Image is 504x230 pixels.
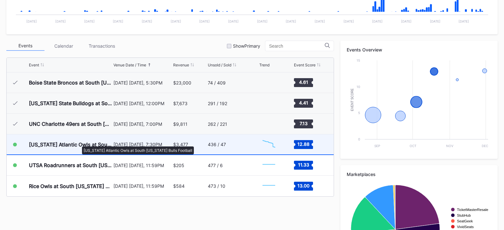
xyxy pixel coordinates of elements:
[298,162,309,167] text: 11.33
[481,144,488,148] text: Dec
[113,163,172,168] div: [DATE] [DATE], 11:59PM
[409,144,416,148] text: Oct
[357,85,360,89] text: 10
[269,44,325,49] input: Search
[6,41,44,51] div: Events
[300,121,308,126] text: 7.13
[299,79,308,85] text: 4.61
[29,183,112,189] div: Rice Owls at South [US_STATE] Bulls Football
[113,19,123,23] text: [DATE]
[259,63,269,67] div: Trend
[457,225,474,229] text: VividSeats
[357,58,360,62] text: 15
[351,88,354,111] text: Event Score
[459,19,469,23] text: [DATE]
[142,19,152,23] text: [DATE]
[44,41,83,51] div: Calendar
[259,95,278,111] svg: Chart title
[113,183,172,189] div: [DATE] [DATE], 11:59PM
[259,116,278,132] svg: Chart title
[208,121,227,127] div: 262 / 221
[29,121,112,127] div: UNC Charlotte 49ers at South [US_STATE] Bulls Football
[113,80,172,85] div: [DATE] [DATE], 5:30PM
[374,144,380,148] text: Sep
[299,100,308,105] text: 4.41
[315,19,325,23] text: [DATE]
[208,80,226,85] div: 74 / 409
[29,79,112,86] div: Boise State Broncos at South [US_STATE] Bulls Football
[347,172,491,177] div: Marketplaces
[457,219,473,223] text: SeatGeek
[173,183,185,189] div: $584
[113,121,172,127] div: [DATE] [DATE], 7:00PM
[113,142,172,147] div: [DATE] [DATE], 7:30PM
[55,19,66,23] text: [DATE]
[173,163,184,168] div: $205
[233,43,260,49] div: Show Primary
[208,63,231,67] div: Unsold / Sold
[358,111,360,115] text: 5
[372,19,383,23] text: [DATE]
[297,183,310,188] text: 13.00
[173,101,187,106] div: $7,673
[286,19,296,23] text: [DATE]
[430,19,440,23] text: [DATE]
[113,63,146,67] div: Venue Date / Time
[29,162,112,168] div: UTSA Roadrunners at South [US_STATE] Bulls Football
[208,163,223,168] div: 477 / 6
[208,183,225,189] div: 473 / 10
[113,101,172,106] div: [DATE] [DATE], 12:00PM
[84,19,95,23] text: [DATE]
[401,19,412,23] text: [DATE]
[294,63,316,67] div: Event Score
[259,137,278,152] svg: Chart title
[208,101,227,106] div: 291 / 192
[228,19,239,23] text: [DATE]
[173,63,189,67] div: Revenue
[29,141,112,148] div: [US_STATE] Atlantic Owls at South [US_STATE] Bulls Football
[199,19,210,23] text: [DATE]
[171,19,181,23] text: [DATE]
[446,144,453,148] text: Nov
[297,141,310,146] text: 12.88
[83,41,121,51] div: Transactions
[457,208,488,212] text: TicketMasterResale
[259,178,278,194] svg: Chart title
[259,75,278,91] svg: Chart title
[358,137,360,141] text: 0
[457,213,471,217] text: StubHub
[29,100,112,106] div: [US_STATE] State Bulldogs at South [US_STATE] Bulls Football
[26,19,37,23] text: [DATE]
[344,19,354,23] text: [DATE]
[347,57,491,152] svg: Chart title
[173,142,188,147] div: $3,477
[259,157,278,173] svg: Chart title
[173,80,191,85] div: $23,000
[347,47,491,52] div: Events Overview
[173,121,187,127] div: $9,811
[257,19,268,23] text: [DATE]
[208,142,226,147] div: 436 / 47
[29,63,39,67] div: Event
